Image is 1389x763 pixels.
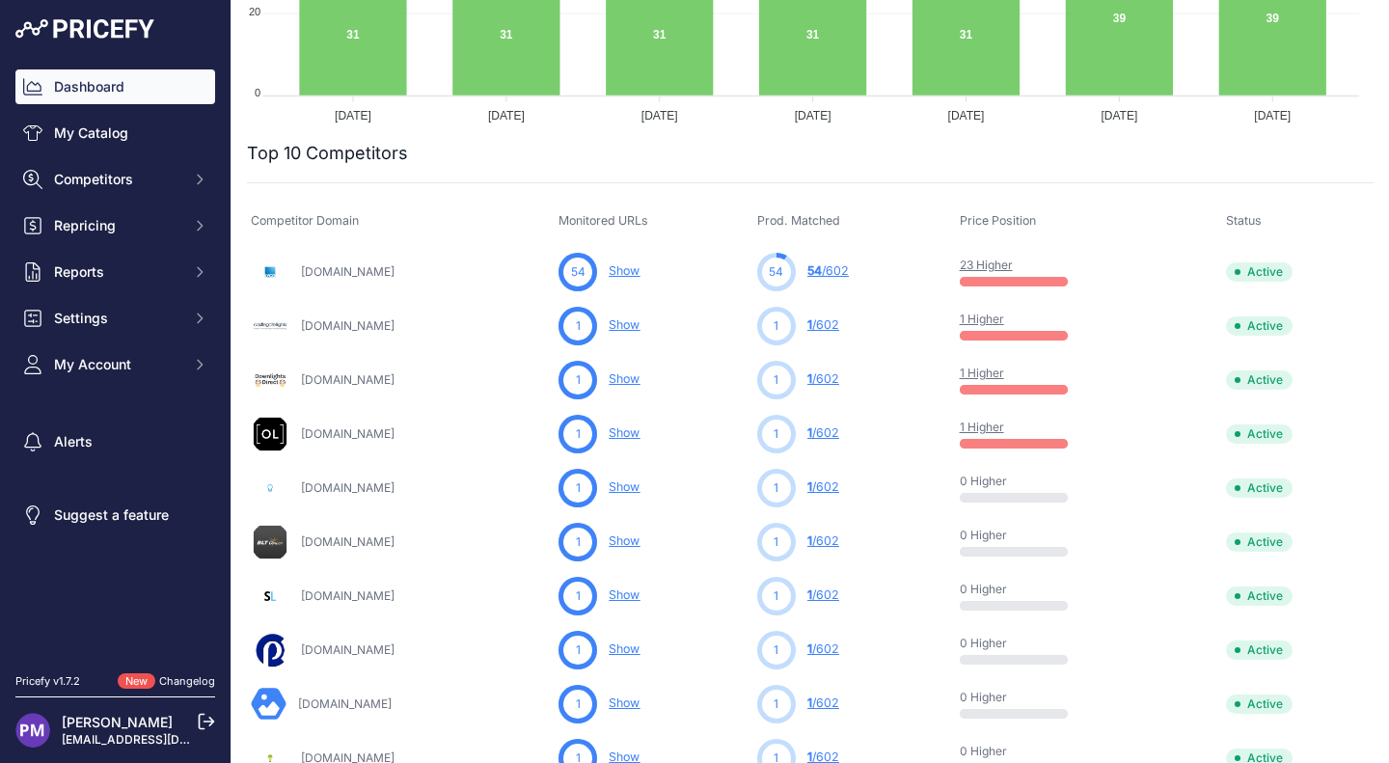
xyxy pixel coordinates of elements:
span: 54 [571,263,586,281]
span: 1 [807,479,812,494]
a: Show [609,641,640,656]
span: 1 [807,695,812,710]
a: 1/602 [807,533,839,548]
p: 0 Higher [960,474,1083,489]
span: New [118,673,155,690]
span: Active [1226,586,1293,606]
span: Prod. Matched [757,213,840,228]
span: Status [1226,213,1262,228]
span: 1 [807,371,812,386]
a: My Catalog [15,116,215,150]
span: 1 [576,425,581,443]
span: Settings [54,309,180,328]
a: Suggest a feature [15,498,215,532]
a: Show [609,479,640,494]
span: Competitor Domain [251,213,359,228]
a: [DOMAIN_NAME] [301,264,395,279]
span: 1 [774,587,778,605]
span: Active [1226,695,1293,714]
span: 1 [576,587,581,605]
a: 23 Higher [960,258,1013,272]
a: [DOMAIN_NAME] [301,426,395,441]
button: Settings [15,301,215,336]
a: [PERSON_NAME] [62,714,173,730]
a: Show [609,425,640,440]
span: 1 [774,695,778,713]
span: 1 [576,695,581,713]
span: 1 [807,587,812,602]
a: 1/602 [807,371,839,386]
tspan: [DATE] [335,109,371,123]
button: Repricing [15,208,215,243]
a: 54/602 [807,263,849,278]
a: Show [609,533,640,548]
span: 1 [774,317,778,335]
a: Show [609,695,640,710]
a: [DOMAIN_NAME] [301,642,395,657]
span: 1 [774,533,778,551]
a: Dashboard [15,69,215,104]
a: 1 Higher [960,312,1004,326]
h2: Top 10 Competitors [247,140,408,167]
span: 1 [807,641,812,656]
tspan: 20 [249,6,260,17]
span: Active [1226,424,1293,444]
nav: Sidebar [15,69,215,650]
img: Pricefy Logo [15,19,154,39]
span: Active [1226,370,1293,390]
span: Competitors [54,170,180,189]
span: 1 [774,479,778,497]
button: My Account [15,347,215,382]
tspan: [DATE] [795,109,831,123]
span: 1 [576,479,581,497]
a: Show [609,263,640,278]
a: 1 Higher [960,366,1004,380]
span: Reports [54,262,180,282]
a: [DOMAIN_NAME] [301,318,395,333]
span: 1 [774,371,778,389]
span: Active [1226,478,1293,498]
p: 0 Higher [960,690,1083,705]
span: Active [1226,262,1293,282]
a: 1/602 [807,641,839,656]
a: [DOMAIN_NAME] [298,696,392,711]
a: 1/602 [807,587,839,602]
span: 1 [774,425,778,443]
span: Active [1226,316,1293,336]
a: [DOMAIN_NAME] [301,588,395,603]
tspan: 0 [255,87,260,98]
a: Show [609,371,640,386]
a: 1/602 [807,479,839,494]
a: Alerts [15,424,215,459]
p: 0 Higher [960,582,1083,597]
span: My Account [54,355,180,374]
span: 1 [807,425,812,440]
p: 0 Higher [960,744,1083,759]
tspan: [DATE] [641,109,678,123]
p: 0 Higher [960,636,1083,651]
span: 1 [774,641,778,659]
button: Reports [15,255,215,289]
button: Competitors [15,162,215,197]
a: [DOMAIN_NAME] [301,372,395,387]
span: Monitored URLs [558,213,648,228]
span: Price Position [960,213,1036,228]
tspan: [DATE] [488,109,525,123]
span: 1 [807,533,812,548]
a: [DOMAIN_NAME] [301,534,395,549]
span: 1 [807,317,812,332]
span: Active [1226,640,1293,660]
span: Repricing [54,216,180,235]
span: 1 [576,641,581,659]
div: Pricefy v1.7.2 [15,673,80,690]
span: 1 [576,317,581,335]
a: 1 Higher [960,420,1004,434]
a: [DOMAIN_NAME] [301,480,395,495]
a: 1/602 [807,425,839,440]
a: Show [609,317,640,332]
a: 1/602 [807,317,839,332]
tspan: [DATE] [948,109,985,123]
span: 1 [576,371,581,389]
a: Changelog [159,674,215,688]
tspan: [DATE] [1101,109,1137,123]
